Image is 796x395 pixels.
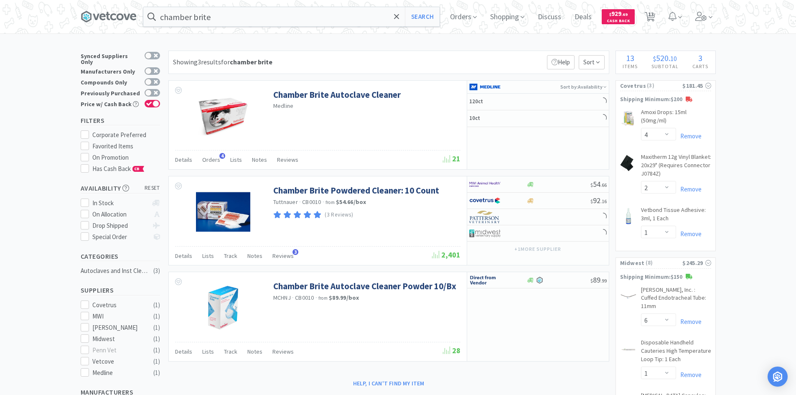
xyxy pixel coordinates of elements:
[621,12,628,17] span: . 69
[175,348,192,355] span: Details
[443,346,460,355] span: 28
[590,182,593,188] span: $
[616,273,715,282] p: Shipping Minimum: $150
[92,334,144,344] div: Midwest
[547,55,575,69] p: Help
[325,211,353,219] p: (3 Reviews)
[620,258,645,268] span: Midwest
[92,357,144,367] div: Vetcove
[202,348,214,355] span: Lists
[81,89,140,96] div: Previously Purchased
[469,211,501,223] img: f5e969b455434c6296c6d81ef179fa71_3.png
[219,153,225,159] span: 4
[92,141,160,151] div: Favorited Items
[607,19,630,24] span: Cash Back
[616,62,645,70] h4: Items
[590,198,593,204] span: $
[676,230,702,238] a: Remove
[92,311,144,321] div: MWI
[645,62,686,70] h4: Subtotal
[196,89,250,143] img: f1d6c1c6942b4b35b48dae08c1a36a6c_694278.jpeg
[571,13,595,21] a: Deals
[469,115,536,122] h5: 10ct
[273,185,439,196] a: Chamber Brite Powdered Cleaner: 10 Count
[196,185,250,239] img: ecaa6e3fac4540a19582f61626aeaf57_166712.jpeg
[230,58,272,66] strong: chamber brite
[153,334,160,344] div: ( 1 )
[600,278,607,284] span: . 99
[81,183,160,193] h5: Availability
[323,198,324,206] span: ·
[602,5,635,28] a: $929.69Cash Back
[145,184,160,193] span: reset
[272,252,294,260] span: Reviews
[698,53,702,63] span: 3
[768,367,788,387] div: Open Intercom Messenger
[81,116,160,125] h5: Filters
[92,323,144,333] div: [PERSON_NAME]
[469,274,501,286] img: c67096674d5b41e1bca769e75293f8dd_19.png
[590,196,607,205] span: 92
[81,52,140,65] div: Synced Suppliers Only
[609,12,611,17] span: $
[273,198,298,206] a: Tuttnauer
[676,132,702,140] a: Remove
[81,67,140,74] div: Manufacturers Only
[609,10,628,18] span: 929
[153,323,160,333] div: ( 1 )
[469,178,501,191] img: f6b2451649754179b5b4e0c70c3f7cb0_2.png
[318,295,328,301] span: from
[81,285,160,295] h5: Suppliers
[221,58,272,66] span: for
[153,266,160,276] div: ( 3 )
[92,221,148,231] div: Drop Shipped
[175,252,192,260] span: Details
[81,100,140,107] div: Price w/ Cash Back
[92,300,144,310] div: Covetrus
[292,249,298,255] span: 3
[202,252,214,260] span: Lists
[247,348,262,355] span: Notes
[224,348,237,355] span: Track
[641,153,711,181] a: Maxitherm 12g Vinyl Blanket: 20x29" (Requires Connector J0784Z)
[224,252,237,260] span: Track
[645,54,686,62] div: .
[641,14,659,22] a: 13
[641,339,711,367] a: Disposable Handheld Cauteries High Temperature Loop Tip: 1 Each
[315,294,317,301] span: ·
[273,280,456,292] a: Chamber Brite Autoclave Cleaner Powder 10/Bx
[676,318,702,326] a: Remove
[81,266,148,276] div: Autoclaves and Inst Cleaners
[620,155,634,171] img: 810bf1f2f9c44a9f99bbc30d54f10189_35494.png
[92,368,144,378] div: Medline
[173,57,272,68] div: Showing 3 results
[469,81,501,93] img: a646391c64b94eb2892348a965bf03f3_134.png
[133,166,141,171] span: CB
[230,156,242,163] span: Lists
[252,156,267,163] span: Notes
[620,288,637,304] img: f7d0843e1dd14627a84954d5a0f5827d_126062.jpeg
[348,376,430,390] button: Help, I can't find my item
[656,53,669,63] span: 520
[641,286,711,314] a: [PERSON_NAME], Inc. : Cuffed Endotracheal Tube: 11mm
[302,198,321,206] span: CB0010
[469,227,501,240] img: 4dd14cff54a648ac9e977f0c5da9bc2e_5.png
[247,252,262,260] span: Notes
[616,95,715,104] p: Shipping Minimum: $200
[686,62,715,70] h4: Carts
[443,154,460,163] span: 21
[92,165,145,173] span: Has Cash Back
[292,294,294,301] span: ·
[600,198,607,204] span: . 16
[676,185,702,193] a: Remove
[326,199,335,205] span: from
[560,81,607,93] p: Sort by: Availability
[92,209,148,219] div: On Allocation
[92,130,160,140] div: Corporate Preferred
[153,357,160,367] div: ( 1 )
[432,250,460,260] span: 2,401
[143,7,440,26] input: Search by item, sku, manufacturer, ingredient, size...
[590,179,607,189] span: 54
[295,294,314,301] span: CB0010
[676,371,702,379] a: Remove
